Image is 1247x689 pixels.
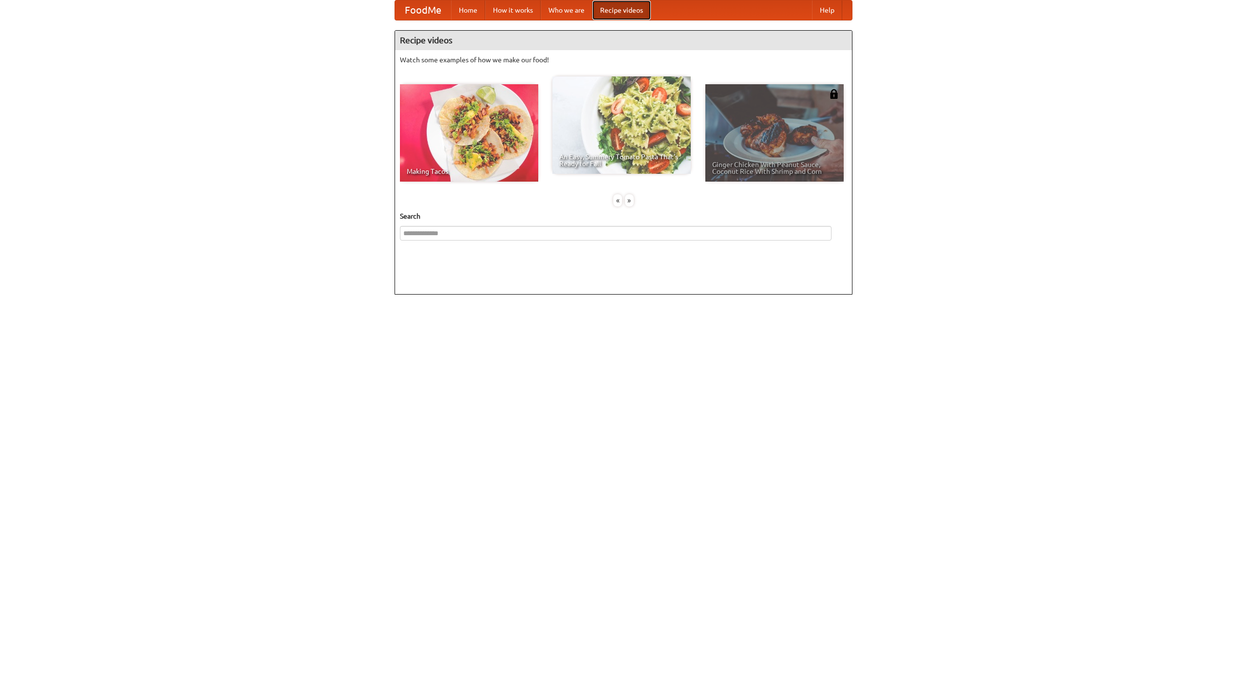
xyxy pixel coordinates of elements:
div: » [625,194,634,206]
a: FoodMe [395,0,451,20]
a: An Easy, Summery Tomato Pasta That's Ready for Fall [552,76,691,174]
a: Recipe videos [592,0,651,20]
p: Watch some examples of how we make our food! [400,55,847,65]
h5: Search [400,211,847,221]
img: 483408.png [829,89,839,99]
span: Making Tacos [407,168,531,175]
h4: Recipe videos [395,31,852,50]
a: Who we are [541,0,592,20]
div: « [613,194,622,206]
a: Help [812,0,842,20]
span: An Easy, Summery Tomato Pasta That's Ready for Fall [559,153,684,167]
a: Home [451,0,485,20]
a: How it works [485,0,541,20]
a: Making Tacos [400,84,538,182]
